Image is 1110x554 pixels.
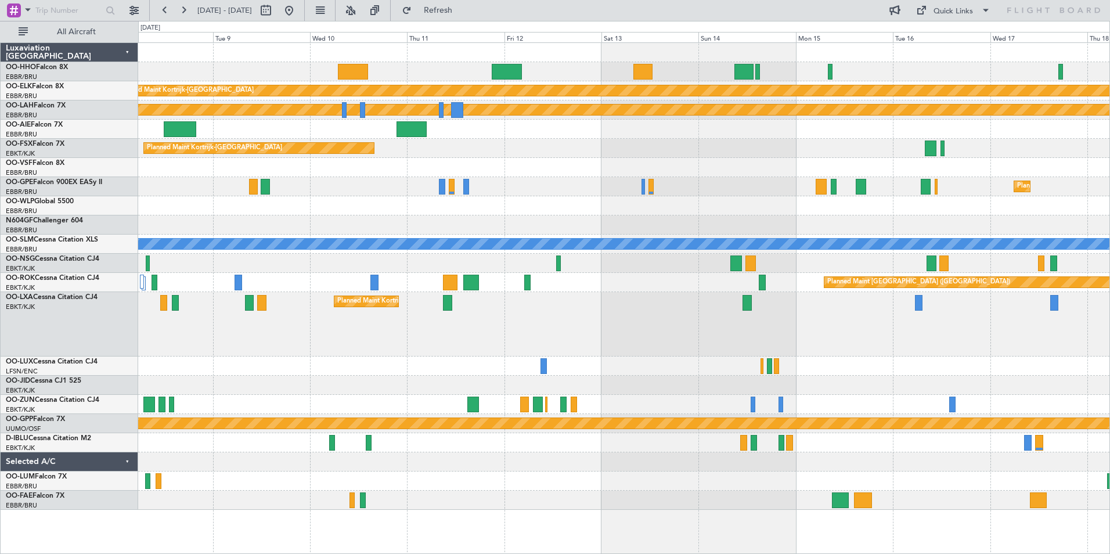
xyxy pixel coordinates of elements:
[6,160,33,167] span: OO-VSF
[6,397,35,404] span: OO-ZUN
[6,482,37,491] a: EBBR/BRU
[6,160,64,167] a: OO-VSFFalcon 8X
[6,492,64,499] a: OO-FAEFalcon 7X
[414,6,463,15] span: Refresh
[504,32,601,42] div: Fri 12
[934,6,973,17] div: Quick Links
[6,473,67,480] a: OO-LUMFalcon 7X
[893,32,990,42] div: Tue 16
[6,264,35,273] a: EBKT/KJK
[6,83,32,90] span: OO-ELK
[397,1,466,20] button: Refresh
[6,294,98,301] a: OO-LXACessna Citation CJ4
[6,121,31,128] span: OO-AIE
[6,121,63,128] a: OO-AIEFalcon 7X
[6,217,33,224] span: N604GF
[6,283,35,292] a: EBKT/KJK
[6,245,37,254] a: EBBR/BRU
[6,179,102,186] a: OO-GPEFalcon 900EX EASy II
[6,92,37,100] a: EBBR/BRU
[6,188,37,196] a: EBBR/BRU
[407,32,504,42] div: Thu 11
[6,397,99,404] a: OO-ZUNCessna Citation CJ4
[6,435,28,442] span: D-IBLU
[6,303,35,311] a: EBKT/KJK
[6,111,37,120] a: EBBR/BRU
[6,405,35,414] a: EBKT/KJK
[6,294,33,301] span: OO-LXA
[6,367,38,376] a: LFSN/ENC
[6,102,34,109] span: OO-LAH
[827,274,1010,291] div: Planned Maint [GEOGRAPHIC_DATA] ([GEOGRAPHIC_DATA])
[6,492,33,499] span: OO-FAE
[698,32,795,42] div: Sun 14
[6,416,33,423] span: OO-GPP
[6,102,66,109] a: OO-LAHFalcon 7X
[910,1,996,20] button: Quick Links
[6,377,30,384] span: OO-JID
[337,293,473,310] div: Planned Maint Kortrijk-[GEOGRAPHIC_DATA]
[6,168,37,177] a: EBBR/BRU
[30,28,122,36] span: All Aircraft
[6,179,33,186] span: OO-GPE
[6,64,68,71] a: OO-HHOFalcon 8X
[6,358,33,365] span: OO-LUX
[6,198,74,205] a: OO-WLPGlobal 5500
[118,82,254,99] div: Planned Maint Kortrijk-[GEOGRAPHIC_DATA]
[6,226,37,235] a: EBBR/BRU
[140,23,160,33] div: [DATE]
[6,236,34,243] span: OO-SLM
[6,141,64,148] a: OO-FSXFalcon 7X
[6,256,35,262] span: OO-NSG
[6,73,37,81] a: EBBR/BRU
[796,32,893,42] div: Mon 15
[13,23,126,41] button: All Aircraft
[213,32,310,42] div: Tue 9
[6,275,35,282] span: OO-ROK
[310,32,407,42] div: Wed 10
[6,256,99,262] a: OO-NSGCessna Citation CJ4
[6,444,35,452] a: EBKT/KJK
[601,32,698,42] div: Sat 13
[6,377,81,384] a: OO-JIDCessna CJ1 525
[6,435,91,442] a: D-IBLUCessna Citation M2
[6,198,34,205] span: OO-WLP
[116,32,212,42] div: Mon 8
[6,501,37,510] a: EBBR/BRU
[6,83,64,90] a: OO-ELKFalcon 8X
[6,217,83,224] a: N604GFChallenger 604
[6,386,35,395] a: EBKT/KJK
[6,416,65,423] a: OO-GPPFalcon 7X
[147,139,282,157] div: Planned Maint Kortrijk-[GEOGRAPHIC_DATA]
[6,141,33,148] span: OO-FSX
[6,473,35,480] span: OO-LUM
[6,358,98,365] a: OO-LUXCessna Citation CJ4
[6,207,37,215] a: EBBR/BRU
[6,130,37,139] a: EBBR/BRU
[990,32,1087,42] div: Wed 17
[6,236,98,243] a: OO-SLMCessna Citation XLS
[6,149,35,158] a: EBKT/KJK
[35,2,102,19] input: Trip Number
[6,275,99,282] a: OO-ROKCessna Citation CJ4
[6,425,41,433] a: UUMO/OSF
[6,64,36,71] span: OO-HHO
[197,5,252,16] span: [DATE] - [DATE]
